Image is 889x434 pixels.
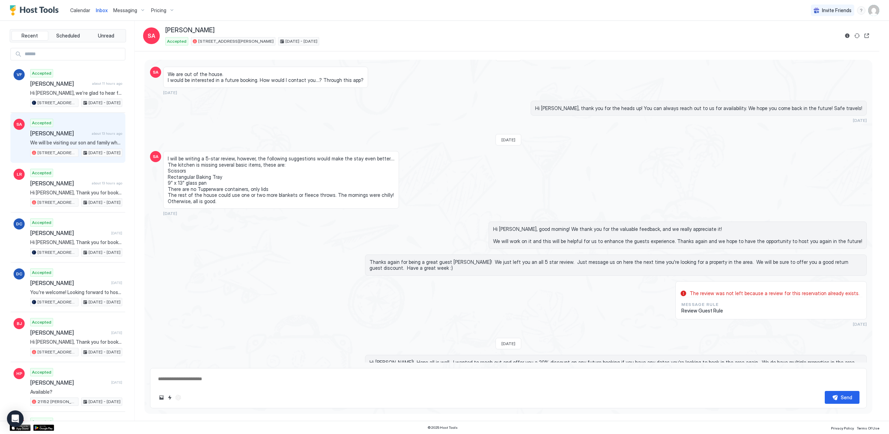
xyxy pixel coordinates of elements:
[30,180,89,187] span: [PERSON_NAME]
[38,100,77,106] span: [STREET_ADDRESS][PERSON_NAME]
[92,81,122,86] span: about 11 hours ago
[92,181,122,185] span: about 13 hours ago
[32,269,51,276] span: Accepted
[369,359,862,372] span: Hi [PERSON_NAME]! Hope all is well. I wanted to reach out and offer you a 20% discount on any fut...
[857,6,865,15] div: menu
[841,394,852,401] div: Send
[153,69,158,75] span: SA
[38,299,77,305] span: [STREET_ADDRESS][PERSON_NAME]
[89,100,121,106] span: [DATE] - [DATE]
[32,369,51,375] span: Accepted
[50,31,86,41] button: Scheduled
[163,211,177,216] span: [DATE]
[111,231,122,235] span: [DATE]
[22,48,125,60] input: Input Field
[38,199,77,206] span: [STREET_ADDRESS] [PERSON_NAME] · 2 Bedroom [GEOGRAPHIC_DATA][PERSON_NAME]
[30,389,122,395] span: Available?
[166,393,174,402] button: Quick reply
[198,38,274,44] span: [STREET_ADDRESS][PERSON_NAME]
[853,322,867,327] span: [DATE]
[30,229,108,236] span: [PERSON_NAME]
[30,339,122,345] span: Hi [PERSON_NAME], Thank you for booking our home! We are looking forward to hosting you! I'll sen...
[857,424,879,431] a: Terms Of Use
[38,349,77,355] span: [STREET_ADDRESS]
[681,301,723,308] span: Message Rule
[11,31,48,41] button: Recent
[825,391,859,404] button: Send
[32,219,51,226] span: Accepted
[853,118,867,123] span: [DATE]
[89,399,121,405] span: [DATE] - [DATE]
[32,70,51,76] span: Accepted
[70,7,90,14] a: Calendar
[165,26,215,34] span: [PERSON_NAME]
[22,33,38,39] span: Recent
[843,32,851,40] button: Reservation information
[89,299,121,305] span: [DATE] - [DATE]
[16,221,22,227] span: DC
[89,349,121,355] span: [DATE] - [DATE]
[38,399,77,405] span: 21152 [PERSON_NAME]*new and updated listing*
[535,105,862,111] span: Hi [PERSON_NAME], thank you for the heads up! You can always reach out to us for availability. We...
[168,71,364,83] span: We are out of the house. I would be interested in a future booking. How would I contact you….? Th...
[853,32,861,40] button: Sync reservation
[33,425,54,431] a: Google Play Store
[831,424,854,431] a: Privacy Policy
[17,72,22,78] span: VF
[32,120,51,126] span: Accepted
[30,90,122,96] span: Hi [PERSON_NAME], we’re glad to hear from you! Those dates are still available. You may book thos...
[32,170,51,176] span: Accepted
[30,190,122,196] span: Hi [PERSON_NAME], Thank you for booking our home! We are looking forward to hosting you! I'll sen...
[111,281,122,285] span: [DATE]
[32,319,51,325] span: Accepted
[32,419,51,425] span: Accepted
[831,426,854,430] span: Privacy Policy
[863,32,871,40] button: Open reservation
[7,410,24,427] div: Open Intercom Messenger
[56,33,80,39] span: Scheduled
[10,5,62,16] a: Host Tools Logo
[38,150,77,156] span: [STREET_ADDRESS][PERSON_NAME]
[30,130,89,137] span: [PERSON_NAME]
[427,425,458,430] span: © 2025 Host Tools
[163,90,177,95] span: [DATE]
[681,308,723,314] span: Review Guest Rule
[868,5,879,16] div: User profile
[89,150,121,156] span: [DATE] - [DATE]
[111,380,122,385] span: [DATE]
[113,7,137,14] span: Messaging
[96,7,108,14] a: Inbox
[30,140,122,146] span: We will be visiting our son and family who live in [GEOGRAPHIC_DATA]. Our daughter and her childr...
[96,7,108,13] span: Inbox
[30,279,108,286] span: [PERSON_NAME]
[690,290,859,297] span: The review was not left because a review for this reservation already exists.
[501,137,515,142] span: [DATE]
[98,33,114,39] span: Unread
[151,7,166,14] span: Pricing
[168,156,394,204] span: I will be writing a 5-star review, however, the following suggestions would make the stay even be...
[16,121,22,127] span: SA
[493,226,862,244] span: Hi [PERSON_NAME], good morning! We thank you for the valuable feedback, and we really appreciate ...
[16,370,22,377] span: HP
[10,425,31,431] a: App Store
[501,341,515,346] span: [DATE]
[38,249,77,256] span: [STREET_ADDRESS][PERSON_NAME]
[30,80,89,87] span: [PERSON_NAME]
[30,329,108,336] span: [PERSON_NAME]
[89,199,121,206] span: [DATE] - [DATE]
[30,289,122,295] span: You're welcome! Looking forward to hosting you again!
[822,7,851,14] span: Invite Friends
[369,259,862,271] span: Thanks again for being a great guest [PERSON_NAME]! We just left you an all 5 star review. Just m...
[16,271,22,277] span: DC
[167,38,186,44] span: Accepted
[17,320,22,327] span: BJ
[70,7,90,13] span: Calendar
[153,153,158,160] span: SA
[148,32,155,40] span: SA
[157,393,166,402] button: Upload image
[285,38,317,44] span: [DATE] - [DATE]
[10,29,126,42] div: tab-group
